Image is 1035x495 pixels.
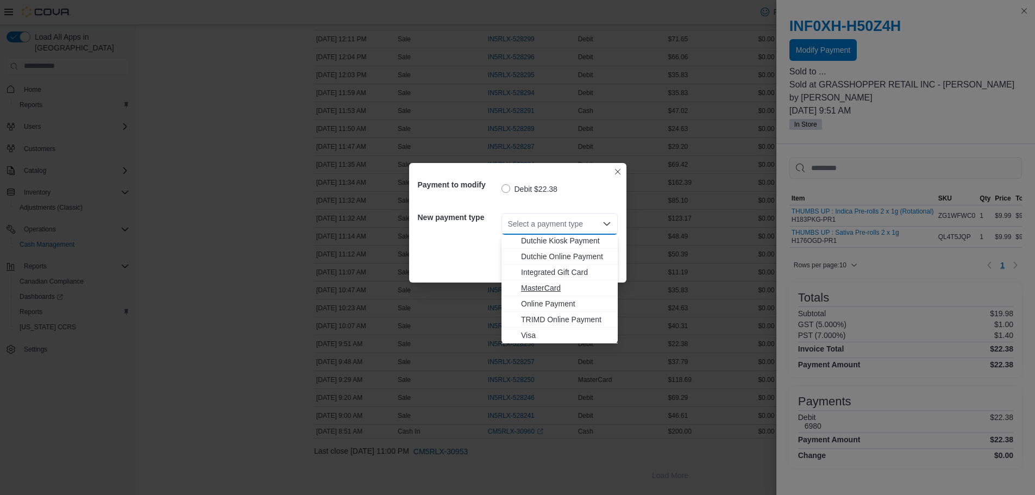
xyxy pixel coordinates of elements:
[521,251,611,262] span: Dutchie Online Payment
[501,265,618,280] button: Integrated Gift Card
[418,206,499,228] h5: New payment type
[611,165,624,178] button: Closes this modal window
[501,233,618,249] button: Dutchie Kiosk Payment
[521,283,611,293] span: MasterCard
[501,328,618,343] button: Visa
[508,217,509,230] input: Accessible screen reader label
[501,249,618,265] button: Dutchie Online Payment
[521,267,611,278] span: Integrated Gift Card
[603,220,611,228] button: Close list of options
[521,298,611,309] span: Online Payment
[501,296,618,312] button: Online Payment
[501,183,557,196] label: Debit $22.38
[521,314,611,325] span: TRIMD Online Payment
[418,174,499,196] h5: Payment to modify
[501,312,618,328] button: TRIMD Online Payment
[521,330,611,341] span: Visa
[501,154,618,343] div: Choose from the following options
[501,280,618,296] button: MasterCard
[521,235,611,246] span: Dutchie Kiosk Payment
